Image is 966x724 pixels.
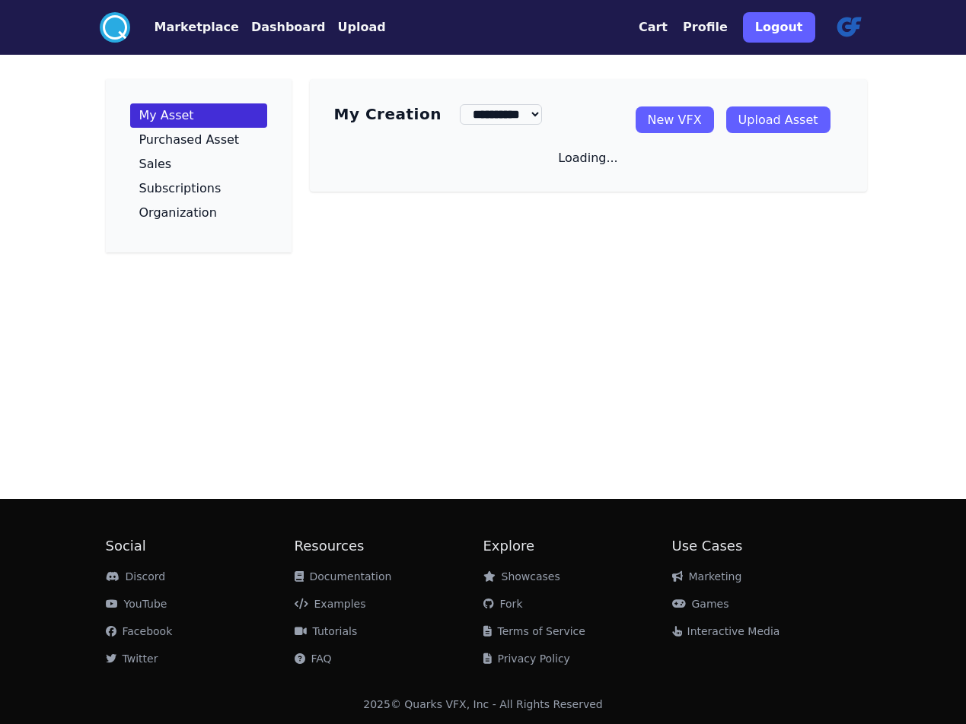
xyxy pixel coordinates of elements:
[831,9,867,46] img: profile
[636,106,714,133] a: New VFX
[106,570,166,583] a: Discord
[483,598,523,610] a: Fork
[337,18,385,37] button: Upload
[639,18,668,37] button: Cart
[106,653,158,665] a: Twitter
[743,12,815,43] button: Logout
[130,152,267,176] a: Sales
[139,110,194,122] p: My Asset
[558,149,617,167] p: Loading...
[139,134,240,146] p: Purchased Asset
[295,535,483,557] h2: Resources
[239,18,326,37] a: Dashboard
[672,598,729,610] a: Games
[106,625,173,637] a: Facebook
[130,176,267,201] a: Subscriptions
[726,106,831,133] a: Upload Asset
[139,183,222,195] p: Subscriptions
[130,128,267,152] a: Purchased Asset
[155,18,239,37] button: Marketplace
[483,625,585,637] a: Terms of Service
[130,201,267,225] a: Organization
[106,598,167,610] a: YouTube
[130,103,267,128] a: My Asset
[251,18,326,37] button: Dashboard
[106,535,295,557] h2: Social
[139,158,172,170] p: Sales
[363,697,603,712] div: 2025 © Quarks VFX, Inc - All Rights Reserved
[483,535,672,557] h2: Explore
[295,598,366,610] a: Examples
[672,570,742,583] a: Marketing
[334,103,442,125] h3: My Creation
[295,653,332,665] a: FAQ
[325,18,385,37] a: Upload
[139,207,217,219] p: Organization
[483,653,570,665] a: Privacy Policy
[672,535,861,557] h2: Use Cases
[683,18,728,37] button: Profile
[130,18,239,37] a: Marketplace
[672,625,780,637] a: Interactive Media
[743,6,815,49] a: Logout
[483,570,560,583] a: Showcases
[295,570,392,583] a: Documentation
[295,625,358,637] a: Tutorials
